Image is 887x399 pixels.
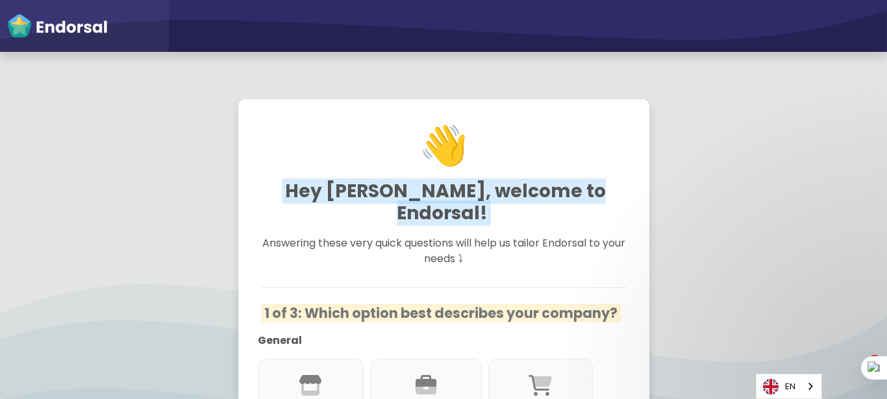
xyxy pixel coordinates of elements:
[6,13,108,39] img: endorsal-logo-white@2x.png
[756,374,822,399] aside: Language selected: English
[756,374,821,398] a: EN
[756,374,822,399] div: Language
[869,355,880,365] span: 1
[262,236,625,266] span: Answering these very quick questions will help us tailor Endorsal to your needs ⤵︎
[260,82,627,209] h1: 👋
[261,304,621,322] span: 1 of 3: Which option best describes your company?
[258,333,610,348] p: General
[282,178,606,226] span: Hey [PERSON_NAME], welcome to Endorsal!
[843,355,874,386] iframe: Intercom live chat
